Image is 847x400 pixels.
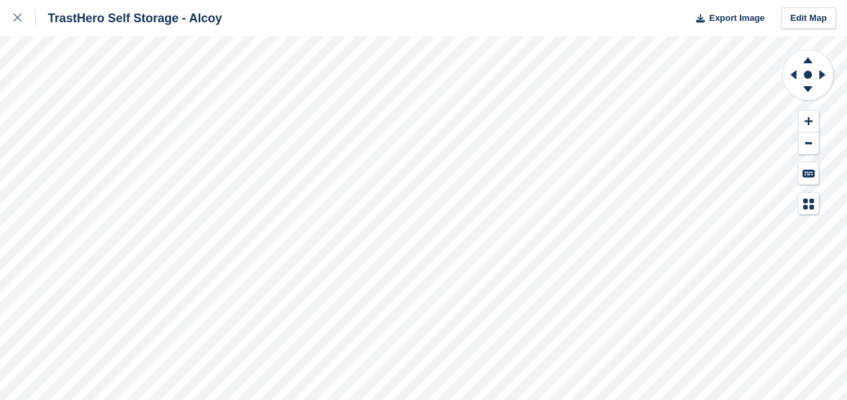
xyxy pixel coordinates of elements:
[798,162,819,185] button: Keyboard Shortcuts
[781,7,836,30] a: Edit Map
[798,133,819,155] button: Zoom Out
[709,11,764,25] span: Export Image
[36,10,222,26] div: TrastHero Self Storage - Alcoy
[798,193,819,215] button: Map Legend
[688,7,765,30] button: Export Image
[798,110,819,133] button: Zoom In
